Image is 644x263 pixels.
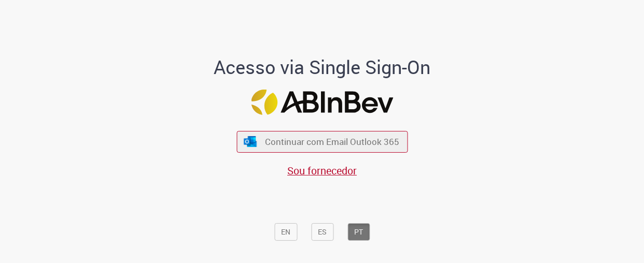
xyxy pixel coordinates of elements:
span: Continuar com Email Outlook 365 [265,136,399,148]
a: Sou fornecedor [287,163,357,177]
button: ES [311,223,333,241]
button: ícone Azure/Microsoft 360 Continuar com Email Outlook 365 [236,131,408,152]
h1: Acesso via Single Sign-On [178,56,466,77]
button: EN [274,223,297,241]
img: ícone Azure/Microsoft 360 [243,136,258,147]
button: PT [347,223,370,241]
img: Logo ABInBev [251,90,393,115]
